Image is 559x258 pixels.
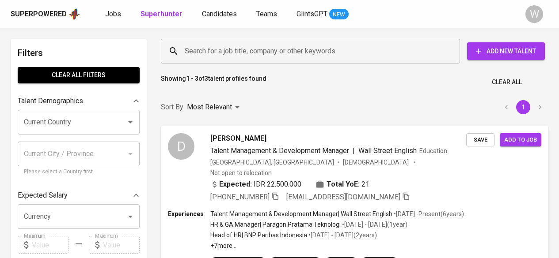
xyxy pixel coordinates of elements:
[105,10,121,18] span: Jobs
[466,133,494,147] button: Save
[256,9,279,20] a: Teams
[18,96,83,106] p: Talent Demographics
[124,116,137,128] button: Open
[210,220,341,229] p: HR & GA Manager | Paragon Pratama Teknologi
[210,231,307,239] p: Head of HR | BNP Paribas Indonesia
[392,209,464,218] p: • [DATE] - Present ( 6 years )
[307,231,377,239] p: • [DATE] - [DATE] ( 2 years )
[210,209,392,218] p: Talent Management & Development Manager | Wall Street English
[343,158,410,167] span: [DEMOGRAPHIC_DATA]
[498,100,548,114] nav: pagination navigation
[161,102,183,112] p: Sort By
[141,9,184,20] a: Superhunter
[124,210,137,223] button: Open
[297,9,349,20] a: GlintsGPT NEW
[161,74,266,90] p: Showing of talent profiles found
[205,75,208,82] b: 3
[18,187,140,204] div: Expected Salary
[187,99,243,116] div: Most Relevant
[103,236,140,254] input: Value
[105,9,123,20] a: Jobs
[297,10,327,18] span: GlintsGPT
[18,46,140,60] h6: Filters
[168,209,210,218] p: Experiences
[24,168,133,176] p: Please select a Country first
[474,46,538,57] span: Add New Talent
[68,7,80,21] img: app logo
[329,10,349,19] span: NEW
[210,146,349,155] span: Talent Management & Development Manager
[488,74,525,90] button: Clear All
[210,158,334,167] div: [GEOGRAPHIC_DATA], [GEOGRAPHIC_DATA]
[525,5,543,23] div: W
[18,190,68,201] p: Expected Salary
[210,133,266,144] span: [PERSON_NAME]
[361,179,369,190] span: 21
[202,10,237,18] span: Candidates
[492,77,522,88] span: Clear All
[419,147,447,154] span: Education
[256,10,277,18] span: Teams
[353,146,355,156] span: |
[18,92,140,110] div: Talent Demographics
[210,241,464,250] p: +7 more ...
[504,135,537,145] span: Add to job
[471,135,490,145] span: Save
[516,100,530,114] button: page 1
[11,7,80,21] a: Superpoweredapp logo
[187,102,232,112] p: Most Relevant
[210,179,301,190] div: IDR 22.500.000
[32,236,68,254] input: Value
[327,179,360,190] b: Total YoE:
[168,133,194,160] div: D
[202,9,239,20] a: Candidates
[11,9,67,19] div: Superpowered
[341,220,407,229] p: • [DATE] - [DATE] ( 1 year )
[25,70,133,81] span: Clear All filters
[141,10,183,18] b: Superhunter
[467,42,545,60] button: Add New Talent
[286,193,400,201] span: [EMAIL_ADDRESS][DOMAIN_NAME]
[219,179,252,190] b: Expected:
[186,75,198,82] b: 1 - 3
[18,67,140,83] button: Clear All filters
[210,168,272,177] p: Not open to relocation
[500,133,541,147] button: Add to job
[358,146,417,155] span: Wall Street English
[210,193,270,201] span: [PHONE_NUMBER]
